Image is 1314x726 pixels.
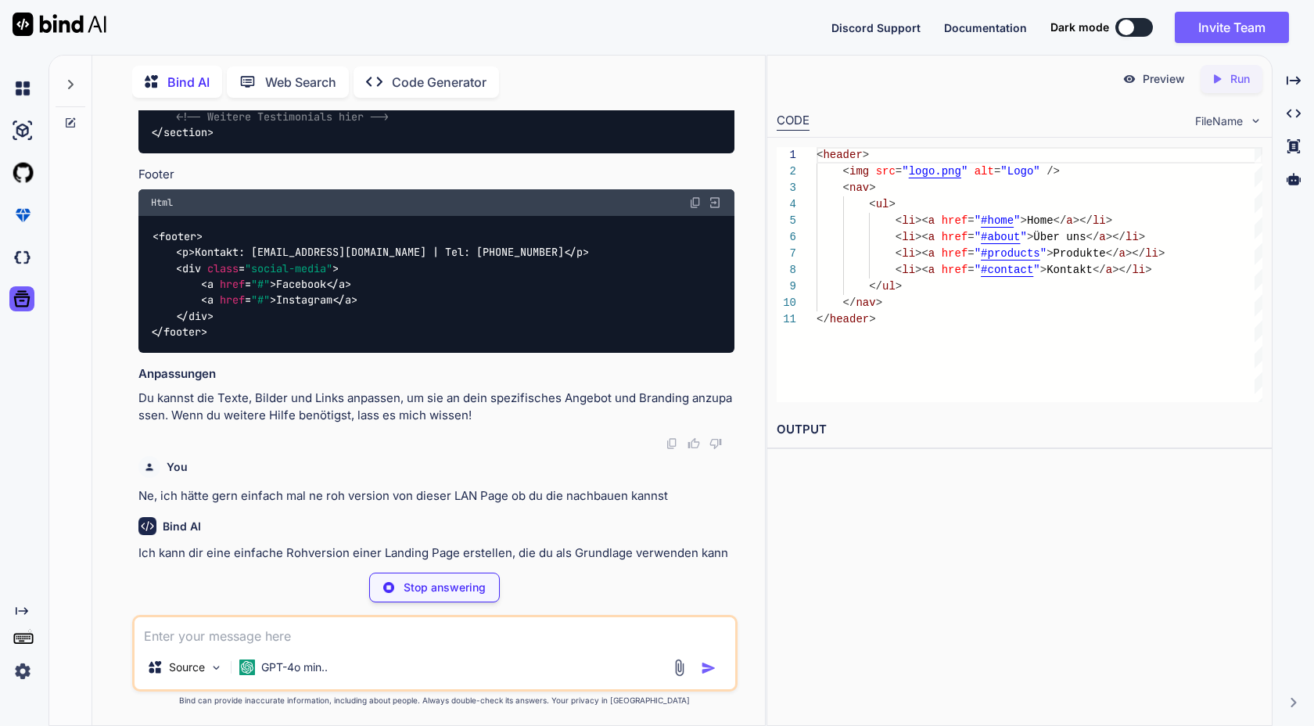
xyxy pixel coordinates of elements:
[1100,231,1106,243] span: a
[9,658,36,685] img: settings
[1145,247,1158,260] span: li
[13,13,106,36] img: Bind AI
[777,147,796,164] div: 1
[968,231,974,243] span: =
[896,214,902,227] span: <
[777,196,796,213] div: 4
[239,660,255,675] img: GPT-4o mini
[915,231,928,243] span: ><
[1021,231,1027,243] span: "
[869,280,882,293] span: </
[1106,264,1112,276] span: a
[1139,231,1145,243] span: >
[151,228,589,340] code: Kontakt: [EMAIL_ADDRESS][DOMAIN_NAME] | Tel: [PHONE_NUMBER] Facebook Instagram
[1034,231,1086,243] span: Über uns
[944,21,1027,34] span: Documentation
[207,277,214,291] span: a
[981,214,1014,227] span: #home
[688,437,700,450] img: like
[1086,231,1100,243] span: </
[201,293,276,307] span: < = >
[220,293,245,307] span: href
[1054,247,1106,260] span: Produkte
[1133,264,1146,276] span: li
[9,117,36,144] img: ai-studio
[942,231,968,243] span: href
[151,196,173,209] span: Html
[915,264,928,276] span: ><
[159,229,196,243] span: footer
[777,213,796,229] div: 5
[1106,231,1126,243] span: ></
[1158,247,1165,260] span: >
[889,198,896,210] span: >
[1143,71,1185,87] p: Preview
[767,412,1272,448] h2: OUTPUT
[261,660,328,675] p: GPT-4o min..
[564,246,589,260] span: </ >
[1027,214,1054,227] span: Home
[151,125,214,139] span: </ >
[176,309,214,323] span: </ >
[1126,231,1139,243] span: li
[896,231,902,243] span: <
[915,247,928,260] span: ><
[666,437,678,450] img: copy
[392,73,486,92] p: Code Generator
[182,246,188,260] span: p
[876,198,889,210] span: ul
[167,73,210,92] p: Bind AI
[163,519,201,534] h6: Bind AI
[9,75,36,102] img: chat
[777,164,796,180] div: 2
[201,277,276,291] span: < = >
[345,293,351,307] span: a
[817,149,823,161] span: <
[876,165,896,178] span: src
[915,214,928,227] span: ><
[138,487,734,505] p: Ne, ich hätte gern einfach mal ne roh version von dieser LAN Page ob du die nachbauen kannst
[975,231,981,243] span: "
[701,660,716,676] img: icon
[188,309,207,323] span: div
[176,110,389,124] span: <!-- Weitere Testimonials hier -->
[1249,114,1262,128] img: chevron down
[777,246,796,262] div: 7
[1014,214,1020,227] span: "
[981,231,1020,243] span: #about
[1047,264,1093,276] span: Kontakt
[863,149,869,161] span: >
[777,112,810,131] div: CODE
[902,214,915,227] span: li
[176,246,195,260] span: < >
[869,181,875,194] span: >
[1047,247,1053,260] span: >
[207,261,239,275] span: class
[1126,247,1145,260] span: ></
[981,247,1040,260] span: #products
[975,247,981,260] span: "
[176,261,339,275] span: < = >
[1054,214,1067,227] span: </
[994,165,1000,178] span: =
[1195,113,1243,129] span: FileName
[9,202,36,228] img: premium
[1119,247,1126,260] span: a
[326,277,351,291] span: </ >
[1175,12,1289,43] button: Invite Team
[869,198,875,210] span: <
[968,214,974,227] span: =
[1021,214,1027,227] span: >
[163,125,207,139] span: section
[928,247,935,260] span: a
[1093,264,1106,276] span: </
[708,196,722,210] img: Open in Browser
[896,280,902,293] span: >
[151,60,702,140] code: Was unsere Kunden sagen "Das beste Produkt, das ich je ausprobiert habe!" - Kunde A
[1040,264,1047,276] span: >
[777,279,796,295] div: 9
[1067,214,1073,227] span: a
[831,21,921,34] span: Discord Support
[709,437,722,450] img: dislike
[1073,214,1093,227] span: ></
